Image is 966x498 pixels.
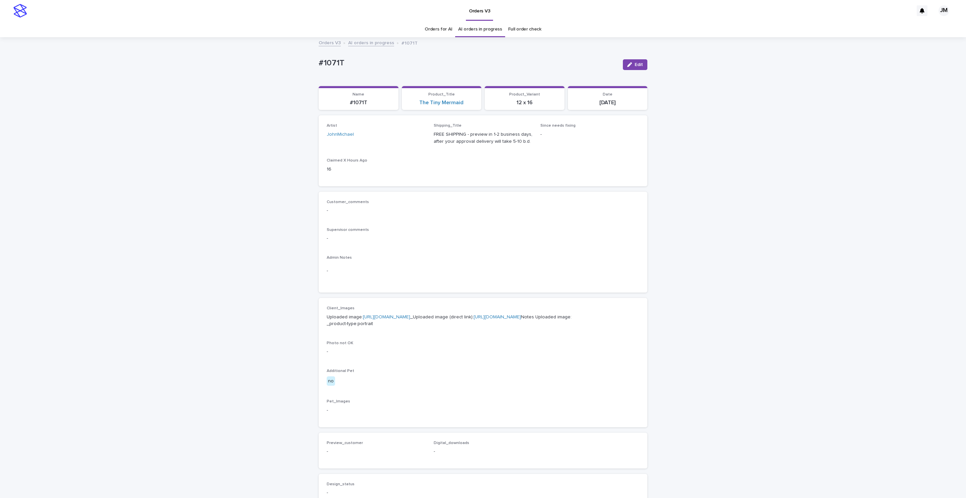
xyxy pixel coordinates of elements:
[327,341,353,345] span: Photo not OK
[13,4,27,17] img: stacker-logo-s-only.png
[327,200,369,204] span: Customer_comments
[425,21,452,37] a: Orders for AI
[428,92,455,97] span: Product_Title
[623,59,647,70] button: Edit
[363,315,410,319] a: [URL][DOMAIN_NAME]
[327,407,639,414] p: -
[327,482,355,486] span: Design_status
[434,448,533,455] p: -
[327,376,335,386] div: no
[327,267,639,274] p: -
[327,159,367,163] span: Claimed X Hours Ago
[327,207,639,214] p: -
[327,399,350,403] span: Pet_Images
[434,131,533,145] p: FREE SHIPPING - preview in 1-2 business days, after your approval delivery will take 5-10 b.d.
[508,21,541,37] a: Full order check
[635,62,643,67] span: Edit
[603,92,612,97] span: Date
[401,39,418,46] p: #1071T
[353,92,364,97] span: Name
[474,315,521,319] a: [URL][DOMAIN_NAME]
[327,441,363,445] span: Preview_customer
[319,39,341,46] a: Orders V3
[327,369,354,373] span: Additional Pet
[434,441,469,445] span: Digital_downloads
[572,100,644,106] p: [DATE]
[458,21,502,37] a: AI orders in progress
[319,58,618,68] p: #1071T
[419,100,464,106] a: The Tiny Mermaid
[327,448,426,455] p: -
[327,306,355,310] span: Client_Images
[489,100,560,106] p: 12 x 16
[327,228,369,232] span: Supervisor comments
[540,124,576,128] span: Since needs fixing
[348,39,394,46] a: AI orders in progress
[327,124,337,128] span: Artist
[323,100,394,106] p: #1071T
[540,131,639,138] p: -
[327,235,639,242] p: -
[434,124,462,128] span: Shipping_Title
[327,348,639,355] p: -
[938,5,949,16] div: JM
[327,131,354,138] a: JohnMichael
[327,314,639,328] p: Uploaded image: _Uploaded image (direct link): Notes Uploaded image: _product-type:portrait
[327,489,426,496] p: -
[509,92,540,97] span: Product_Variant
[327,166,426,173] p: 16
[327,256,352,260] span: Admin Notes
